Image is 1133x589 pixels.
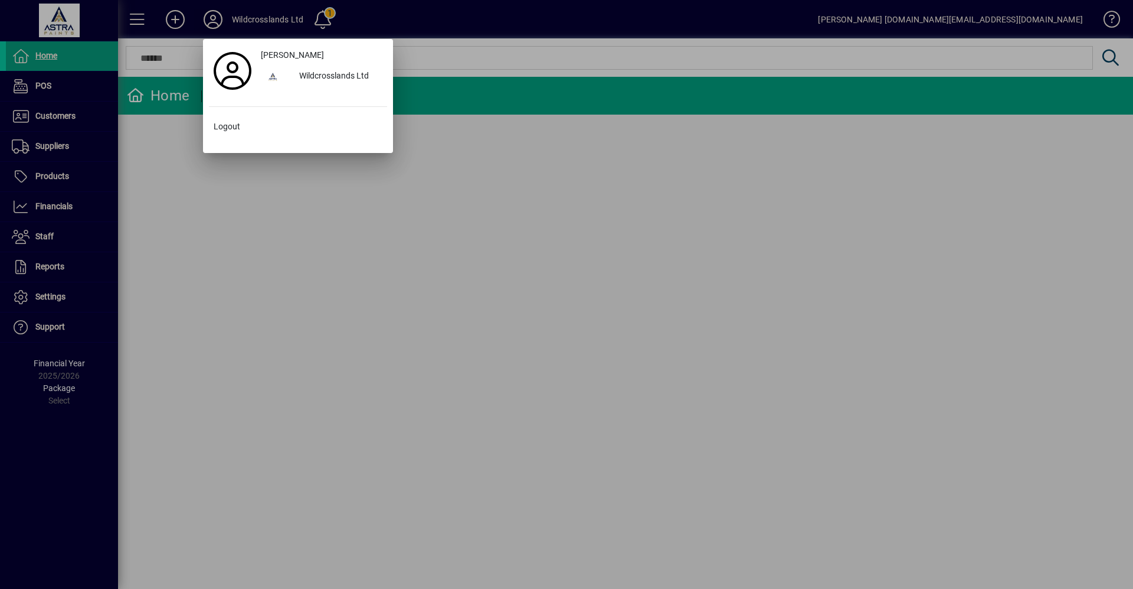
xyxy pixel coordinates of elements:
[256,66,387,87] button: Wildcrosslands Ltd
[256,45,387,66] a: [PERSON_NAME]
[209,116,387,138] button: Logout
[261,49,324,61] span: [PERSON_NAME]
[214,121,240,133] span: Logout
[209,60,256,82] a: Profile
[290,66,387,87] div: Wildcrosslands Ltd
